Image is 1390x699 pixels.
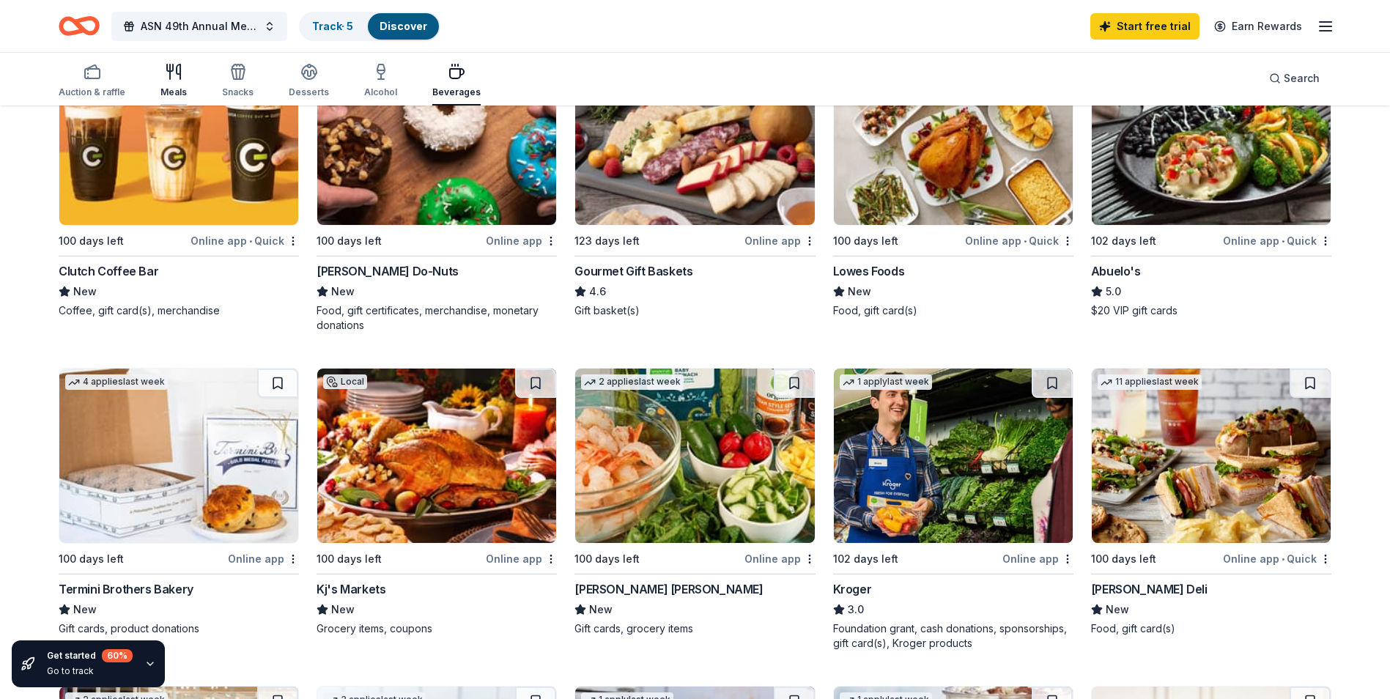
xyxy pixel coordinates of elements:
[222,86,254,98] div: Snacks
[574,262,692,280] div: Gourmet Gift Baskets
[1282,235,1284,247] span: •
[317,368,557,636] a: Image for Kj's MarketsLocal100 days leftOnline appKj's MarketsNewGrocery items, coupons
[833,580,872,598] div: Kroger
[59,232,124,250] div: 100 days left
[47,649,133,662] div: Get started
[1223,550,1331,568] div: Online app Quick
[59,580,193,598] div: Termini Brothers Bakery
[1002,550,1073,568] div: Online app
[73,601,97,618] span: New
[486,232,557,250] div: Online app
[317,232,382,250] div: 100 days left
[575,369,814,543] img: Image for Harris Teeter
[59,57,125,106] button: Auction & raffle
[744,550,816,568] div: Online app
[364,86,397,98] div: Alcohol
[833,232,898,250] div: 100 days left
[59,9,100,43] a: Home
[380,20,427,32] a: Discover
[848,283,871,300] span: New
[574,580,763,598] div: [PERSON_NAME] [PERSON_NAME]
[317,50,557,333] a: Image for Shipley Do-Nuts1 applylast week100 days leftOnline app[PERSON_NAME] Do-NutsNewFood, gif...
[1091,232,1156,250] div: 102 days left
[228,550,299,568] div: Online app
[1092,51,1331,225] img: Image for Abuelo's
[312,20,353,32] a: Track· 5
[1024,235,1027,247] span: •
[833,550,898,568] div: 102 days left
[73,283,97,300] span: New
[1091,50,1331,318] a: Image for Abuelo's Top rated4 applieslast week102 days leftOnline app•QuickAbuelo's5.0$20 VIP gif...
[833,368,1073,651] a: Image for Kroger1 applylast week102 days leftOnline appKroger3.0Foundation grant, cash donations,...
[1098,374,1202,390] div: 11 applies last week
[59,86,125,98] div: Auction & raffle
[1090,13,1199,40] a: Start free trial
[848,601,864,618] span: 3.0
[1091,303,1331,318] div: $20 VIP gift cards
[160,86,187,98] div: Meals
[1106,601,1129,618] span: New
[965,232,1073,250] div: Online app Quick
[317,369,556,543] img: Image for Kj's Markets
[331,601,355,618] span: New
[744,232,816,250] div: Online app
[834,51,1073,225] img: Image for Lowes Foods
[486,550,557,568] div: Online app
[289,86,329,98] div: Desserts
[1284,70,1320,87] span: Search
[59,50,299,318] a: Image for Clutch Coffee BarLocal100 days leftOnline app•QuickClutch Coffee BarNewCoffee, gift car...
[834,369,1073,543] img: Image for Kroger
[1091,368,1331,636] a: Image for McAlister's Deli11 applieslast week100 days leftOnline app•Quick[PERSON_NAME] DeliNewFo...
[833,621,1073,651] div: Foundation grant, cash donations, sponsorships, gift card(s), Kroger products
[589,601,613,618] span: New
[317,262,459,280] div: [PERSON_NAME] Do-Nuts
[574,50,815,318] a: Image for Gourmet Gift Baskets11 applieslast week123 days leftOnline appGourmet Gift Baskets4.6Gi...
[59,51,298,225] img: Image for Clutch Coffee Bar
[47,665,133,677] div: Go to track
[323,374,367,389] div: Local
[59,621,299,636] div: Gift cards, product donations
[1257,64,1331,93] button: Search
[317,550,382,568] div: 100 days left
[191,232,299,250] div: Online app Quick
[589,283,606,300] span: 4.6
[575,51,814,225] img: Image for Gourmet Gift Baskets
[160,57,187,106] button: Meals
[331,283,355,300] span: New
[1223,232,1331,250] div: Online app Quick
[59,303,299,318] div: Coffee, gift card(s), merchandise
[1091,580,1208,598] div: [PERSON_NAME] Deli
[249,235,252,247] span: •
[222,57,254,106] button: Snacks
[317,303,557,333] div: Food, gift certificates, merchandise, monetary donations
[1091,621,1331,636] div: Food, gift card(s)
[833,303,1073,318] div: Food, gift card(s)
[59,550,124,568] div: 100 days left
[574,232,640,250] div: 123 days left
[65,374,168,390] div: 4 applies last week
[1282,553,1284,565] span: •
[432,86,481,98] div: Beverages
[574,550,640,568] div: 100 days left
[317,621,557,636] div: Grocery items, coupons
[141,18,258,35] span: ASN 49th Annual Meeting
[1092,369,1331,543] img: Image for McAlister's Deli
[317,580,385,598] div: Kj's Markets
[1091,550,1156,568] div: 100 days left
[840,374,932,390] div: 1 apply last week
[833,262,905,280] div: Lowes Foods
[581,374,684,390] div: 2 applies last week
[111,12,287,41] button: ASN 49th Annual Meeting
[317,51,556,225] img: Image for Shipley Do-Nuts
[432,57,481,106] button: Beverages
[833,50,1073,318] a: Image for Lowes FoodsLocal100 days leftOnline app•QuickLowes FoodsNewFood, gift card(s)
[59,368,299,636] a: Image for Termini Brothers Bakery4 applieslast week100 days leftOnline appTermini Brothers Bakery...
[574,368,815,636] a: Image for Harris Teeter2 applieslast week100 days leftOnline app[PERSON_NAME] [PERSON_NAME]NewGif...
[299,12,440,41] button: Track· 5Discover
[1091,262,1141,280] div: Abuelo's
[1106,283,1121,300] span: 5.0
[1205,13,1311,40] a: Earn Rewards
[59,369,298,543] img: Image for Termini Brothers Bakery
[59,262,158,280] div: Clutch Coffee Bar
[364,57,397,106] button: Alcohol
